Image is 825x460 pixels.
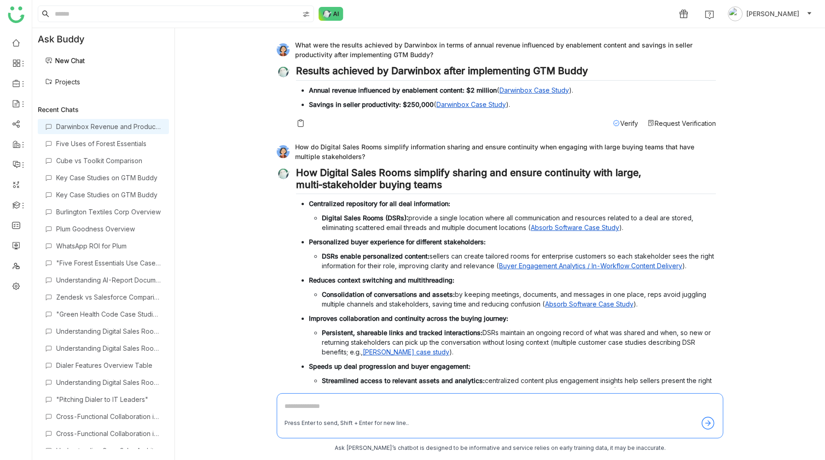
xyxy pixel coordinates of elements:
[322,252,430,260] strong: DSRs enable personalized content:
[363,348,449,356] a: [PERSON_NAME] case study
[285,419,409,428] div: Press Enter to send, Shift + Enter for new line..
[322,213,716,232] li: provide a single location where all communication and resources related to a deal are stored, eli...
[655,119,716,127] span: Request Verification
[56,293,162,301] div: Zendesk vs Salesforce Comparison
[56,310,162,318] div: "Green Health Code Case Studies"
[56,123,162,130] div: Darwinbox Revenue and Productivity Gains
[309,86,465,94] strong: Annual revenue influenced by enablement content:
[56,174,162,182] div: Key Case Studies on GTM Buddy
[56,276,162,284] div: Understanding AI-Report Document
[545,300,633,308] a: Absorb Software Case Study
[403,100,434,108] strong: $250,000
[309,100,716,109] p: ( ).
[32,28,174,50] div: Ask Buddy
[322,329,482,336] strong: Persistent, shareable links and tracked interactions:
[56,395,162,403] div: "Pitching Dialer to IT Leaders"
[296,118,305,128] img: copy-askbuddy.svg
[499,262,682,270] a: Buyer Engagement Analytics / In-Workflow Content Delivery
[620,119,638,127] span: Verify
[56,413,162,420] div: Cross-Functional Collaboration in GTM Buddy
[56,361,162,369] div: Dialer Features Overview Table
[56,225,162,233] div: Plum Goodness Overview
[56,242,162,250] div: WhatsApp ROI for Plum
[436,100,506,108] a: Darwinbox Case Study
[705,10,714,19] img: help.svg
[746,9,799,19] span: [PERSON_NAME]
[309,238,486,246] strong: Personalized buyer experience for different stakeholders:
[319,7,343,21] img: ask-buddy-normal.svg
[56,447,162,454] div: Understanding Snowflake Architecture
[296,167,716,195] h2: How Digital Sales Rooms simplify sharing and ensure continuity with large, multi‑stakeholder buyi...
[309,314,508,322] strong: Improves collaboration and continuity across the buying journey:
[728,6,743,21] img: avatar
[309,100,401,108] strong: Savings in seller productivity:
[296,65,716,81] h2: Results achieved by Darwinbox after implementing GTM Buddy
[322,251,716,271] li: sellers can create tailored rooms for enterprise customers so each stakeholder sees the right inf...
[56,259,162,267] div: "Five Forest Essentials Use Cases"
[500,86,569,94] a: Darwinbox Case Study
[56,208,162,216] div: Burlington Textiles Corp Overview
[56,327,162,335] div: Understanding Digital Sales Rooms
[322,328,716,357] li: DSRs maintain an ongoing record of what was shared and when, so new or returning stakeholders can...
[45,78,80,86] a: Projects
[302,11,310,18] img: search-type.svg
[277,40,716,59] div: What were the results achieved by Darwinbox in terms of annual revenue influenced by enablement c...
[56,430,162,437] div: Cross-Functional Collaboration in Sales
[322,376,716,395] li: centralized content plus engagement insights help sellers present the right materials faster and ...
[309,200,450,207] strong: Centralized repository for all deal information:
[309,362,471,370] strong: Speeds up deal progression and buyer engagement:
[56,140,162,147] div: Five Uses of Forest Essentials
[322,290,455,298] strong: Consolidation of conversations and assets:
[56,344,162,352] div: Understanding Digital Sales Rooms
[56,378,162,386] div: Understanding Digital Sales Rooms
[466,86,497,94] strong: $2 million
[277,444,723,453] div: Ask [PERSON_NAME]’s chatbot is designed to be informative and service relies on early training da...
[726,6,814,21] button: [PERSON_NAME]
[616,386,704,394] a: Absorb Software Case Study
[45,57,85,65] a: New Chat
[322,289,716,309] li: by keeping meetings, documents, and messages in one place, reps avoid juggling multiple channels ...
[309,85,716,95] p: ( ).
[8,6,24,23] img: logo
[322,214,408,222] strong: Digital Sales Rooms (DSRs):
[322,377,485,384] strong: Streamlined access to relevant assets and analytics:
[531,224,619,231] a: Absorb Software Case Study
[56,191,162,199] div: Key Case Studies on GTM Buddy
[277,142,716,161] div: How do Digital Sales Rooms simplify information sharing and ensure continuity when engaging with ...
[56,157,162,165] div: Cube vs Toolkit Comparison
[38,106,169,113] div: Recent Chats
[309,276,454,284] strong: Reduces context switching and multithreading:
